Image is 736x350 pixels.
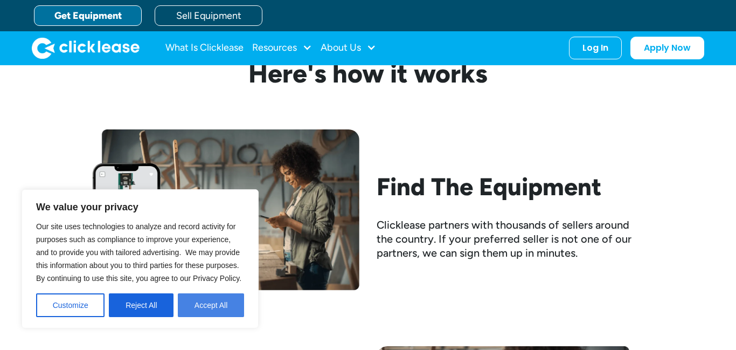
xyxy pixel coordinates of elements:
[155,5,262,26] a: Sell Equipment
[22,189,259,328] div: We value your privacy
[630,37,704,59] a: Apply Now
[32,37,140,59] img: Clicklease logo
[377,173,644,201] h2: Find The Equipment
[36,293,105,317] button: Customize
[34,5,142,26] a: Get Equipment
[92,129,359,303] img: Woman looking at her phone while standing beside her workbench with half assembled chair
[36,201,244,214] p: We value your privacy
[36,222,241,283] span: Our site uses technologies to analyze and record activity for purposes such as compliance to impr...
[32,37,140,59] a: home
[377,218,644,260] div: Clicklease partners with thousands of sellers around the country. If your preferred seller is not...
[165,37,244,59] a: What Is Clicklease
[109,293,173,317] button: Reject All
[321,37,376,59] div: About Us
[252,37,312,59] div: Resources
[582,43,608,53] div: Log In
[178,293,244,317] button: Accept All
[92,60,644,86] h3: Here's how it works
